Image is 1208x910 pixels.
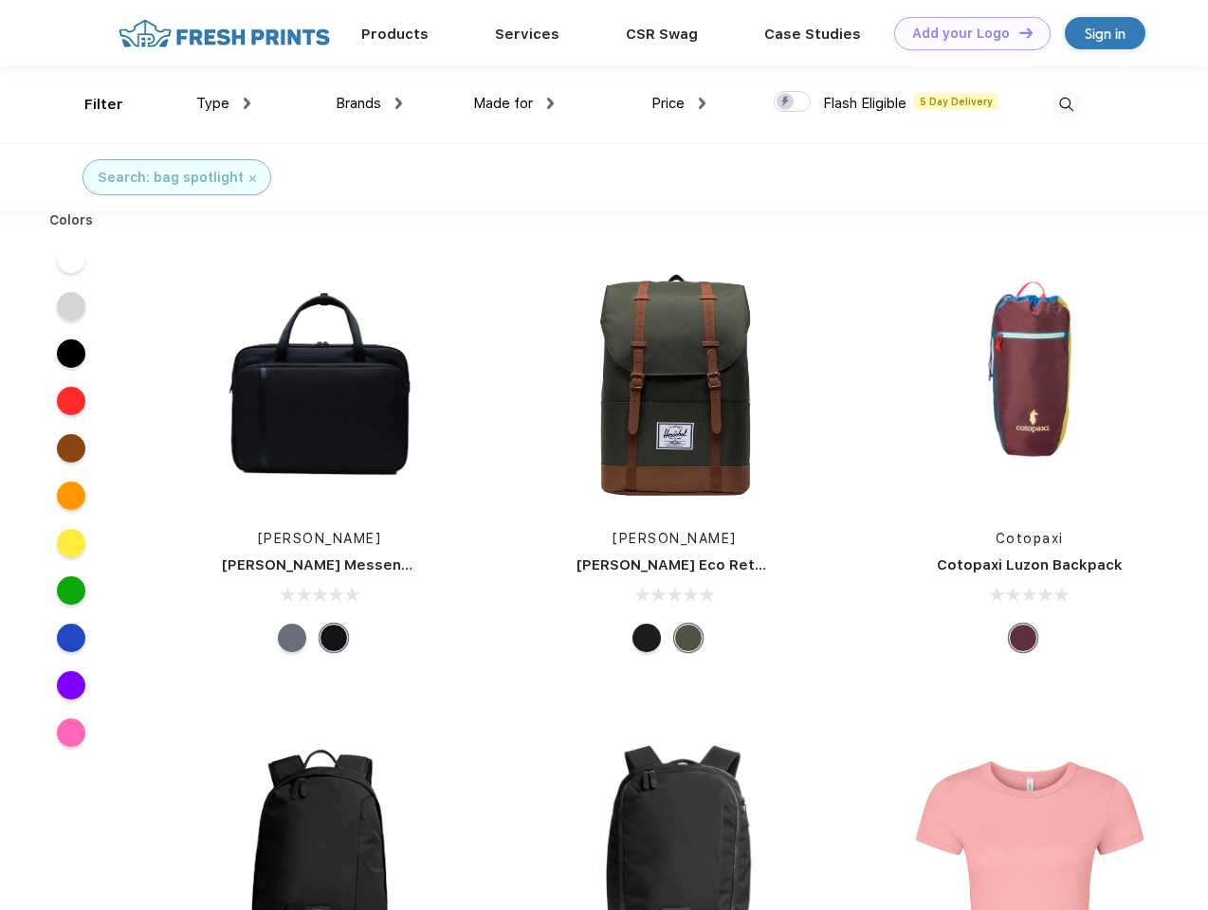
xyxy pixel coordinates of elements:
div: Sign in [1085,23,1126,45]
span: Price [651,95,685,112]
img: dropdown.png [699,98,705,109]
span: Brands [336,95,381,112]
img: filter_cancel.svg [249,175,256,182]
div: Colors [35,210,108,230]
img: desktop_search.svg [1051,89,1082,120]
a: Cotopaxi Luzon Backpack [937,556,1123,573]
a: [PERSON_NAME] Messenger [222,556,427,573]
img: dropdown.png [244,98,250,109]
a: [PERSON_NAME] [613,531,737,546]
img: fo%20logo%202.webp [113,17,336,50]
div: Black [632,624,661,652]
span: Made for [473,95,533,112]
div: Filter [84,94,123,116]
div: Forest [674,624,703,652]
a: [PERSON_NAME] [258,531,382,546]
img: func=resize&h=266 [548,258,800,510]
img: DT [1019,27,1033,38]
img: func=resize&h=266 [193,258,446,510]
img: dropdown.png [547,98,554,109]
img: dropdown.png [395,98,402,109]
span: Type [196,95,229,112]
img: func=resize&h=266 [904,258,1156,510]
div: Raven Crosshatch [278,624,306,652]
a: Products [361,26,429,43]
div: Add your Logo [912,26,1010,42]
a: [PERSON_NAME] Eco Retreat 15" Computer Backpack [577,556,964,573]
span: Flash Eligible [823,95,906,112]
a: Cotopaxi [996,531,1064,546]
div: Surprise [1009,624,1037,652]
a: Sign in [1065,17,1145,49]
span: 5 Day Delivery [914,93,998,110]
div: Search: bag spotlight [98,168,244,188]
div: Black [320,624,348,652]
